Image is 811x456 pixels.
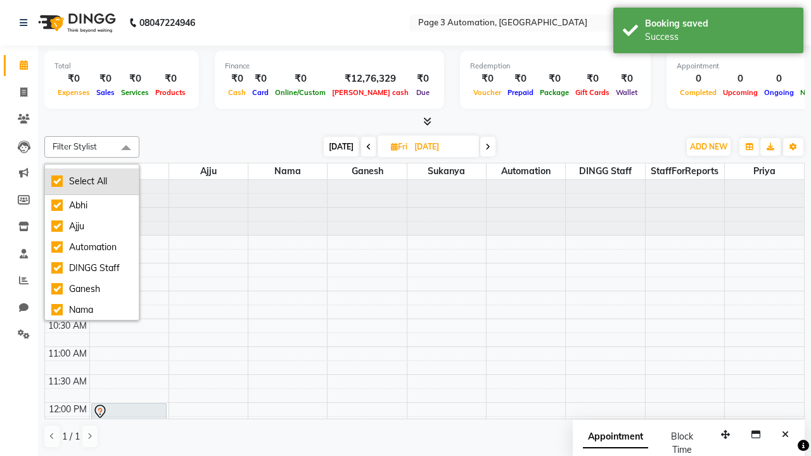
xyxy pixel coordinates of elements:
[537,88,572,97] span: Package
[249,72,272,86] div: ₹0
[613,88,641,97] span: Wallet
[92,403,166,443] div: Test DoNotDelete, 12:00 PM-12:45 PM, Hair Cut-Men
[720,88,761,97] span: Upcoming
[671,431,693,455] span: Block Time
[51,175,132,188] div: Select All
[324,137,359,156] span: [DATE]
[761,88,797,97] span: Ongoing
[54,61,189,72] div: Total
[93,88,118,97] span: Sales
[677,88,720,97] span: Completed
[504,88,537,97] span: Prepaid
[225,72,249,86] div: ₹0
[51,262,132,275] div: DINGG Staff
[249,88,272,97] span: Card
[645,17,794,30] div: Booking saved
[470,88,504,97] span: Voucher
[329,88,412,97] span: [PERSON_NAME] cash
[572,72,613,86] div: ₹0
[413,88,433,97] span: Due
[776,425,795,445] button: Close
[46,347,89,360] div: 11:00 AM
[248,163,327,179] span: Nama
[54,72,93,86] div: ₹0
[504,72,537,86] div: ₹0
[169,163,248,179] span: Ajju
[470,72,504,86] div: ₹0
[139,5,195,41] b: 08047224946
[329,72,412,86] div: ₹12,76,329
[152,88,189,97] span: Products
[45,163,89,177] div: Stylist
[645,30,794,44] div: Success
[32,5,119,41] img: logo
[54,88,93,97] span: Expenses
[51,282,132,296] div: Ganesh
[118,72,152,86] div: ₹0
[411,137,474,156] input: 2025-09-05
[46,319,89,332] div: 10:30 AM
[152,72,189,86] div: ₹0
[51,199,132,212] div: Abhi
[583,426,648,448] span: Appointment
[470,61,641,72] div: Redemption
[725,163,804,179] span: Priya
[407,163,486,179] span: Sukanya
[572,88,613,97] span: Gift Cards
[566,163,644,179] span: DINGG Staff
[225,61,434,72] div: Finance
[53,141,97,151] span: Filter Stylist
[677,72,720,86] div: 0
[412,72,434,86] div: ₹0
[118,88,152,97] span: Services
[687,138,731,156] button: ADD NEW
[225,88,249,97] span: Cash
[46,403,89,416] div: 12:00 PM
[613,72,641,86] div: ₹0
[388,142,411,151] span: Fri
[646,163,724,179] span: StaffForReports
[328,163,406,179] span: Ganesh
[272,72,329,86] div: ₹0
[537,72,572,86] div: ₹0
[93,72,118,86] div: ₹0
[761,72,797,86] div: 0
[62,430,80,443] span: 1 / 1
[90,163,169,179] span: Abhi
[46,375,89,388] div: 11:30 AM
[51,303,132,317] div: Nama
[690,142,727,151] span: ADD NEW
[51,220,132,233] div: Ajju
[272,88,329,97] span: Online/Custom
[51,241,132,254] div: Automation
[487,163,565,179] span: Automation
[720,72,761,86] div: 0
